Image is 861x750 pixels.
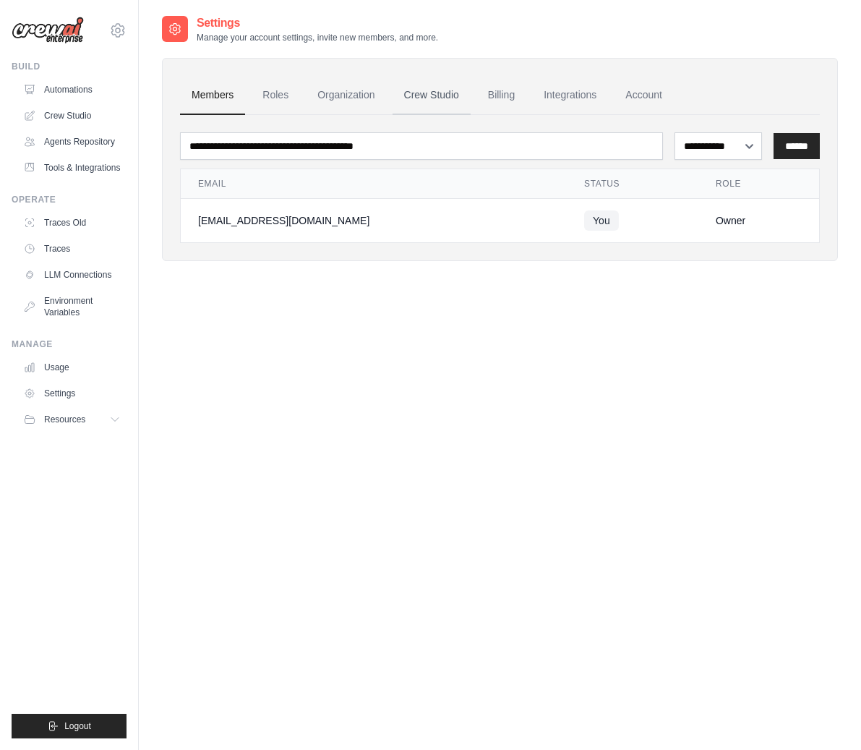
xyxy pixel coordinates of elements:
a: Account [614,76,674,115]
a: Usage [17,356,127,379]
span: You [584,210,619,231]
div: Operate [12,194,127,205]
th: Status [567,169,698,199]
div: Owner [716,213,802,228]
span: Resources [44,414,85,425]
th: Role [698,169,819,199]
a: Environment Variables [17,289,127,324]
a: Integrations [532,76,608,115]
img: Logo [12,17,84,44]
a: Settings [17,382,127,405]
a: Crew Studio [393,76,471,115]
p: Manage your account settings, invite new members, and more. [197,32,438,43]
button: Resources [17,408,127,431]
a: Automations [17,78,127,101]
a: Traces Old [17,211,127,234]
div: Manage [12,338,127,350]
a: Organization [306,76,386,115]
a: Agents Repository [17,130,127,153]
a: Crew Studio [17,104,127,127]
div: Build [12,61,127,72]
button: Logout [12,714,127,738]
a: Billing [476,76,526,115]
th: Email [181,169,567,199]
a: Roles [251,76,300,115]
a: Members [180,76,245,115]
h2: Settings [197,14,438,32]
div: [EMAIL_ADDRESS][DOMAIN_NAME] [198,213,549,228]
a: LLM Connections [17,263,127,286]
a: Tools & Integrations [17,156,127,179]
span: Logout [64,720,91,732]
a: Traces [17,237,127,260]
